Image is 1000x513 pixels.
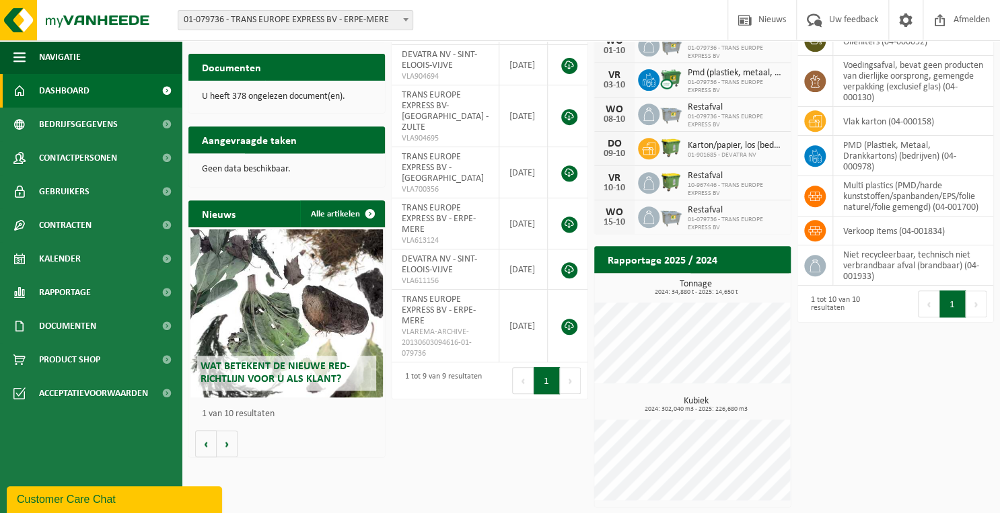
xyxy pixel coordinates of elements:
td: [DATE] [499,290,548,362]
span: VLA611156 [402,276,489,286]
td: [DATE] [499,249,548,290]
p: 1 van 10 resultaten [202,409,378,419]
span: 2024: 302,040 m3 - 2025: 226,680 m3 [601,406,791,413]
span: Restafval [688,171,784,182]
iframe: chat widget [7,483,225,513]
span: VLA904695 [402,133,489,144]
div: DO [601,139,628,149]
td: [DATE] [499,45,548,85]
h2: Documenten [188,54,275,80]
span: 01-079736 - TRANS EUROPE EXPRESS BV [688,216,784,232]
span: TRANS EUROPE EXPRESS BV - ERPE-MERE [402,203,476,235]
span: TRANS EUROPE EXPRESS BV - ERPE-MERE [402,294,476,326]
td: voedingsafval, bevat geen producten van dierlijke oorsprong, gemengde verpakking (exclusief glas)... [833,56,994,107]
div: 10-10 [601,184,628,193]
h2: Nieuws [188,200,249,227]
span: 01-079736 - TRANS EUROPE EXPRESS BV - ERPE-MERE [178,10,413,30]
span: VLA700356 [402,184,489,195]
div: WO [601,36,628,46]
span: Acceptatievoorwaarden [39,377,148,410]
span: Dashboard [39,74,90,108]
h2: Aangevraagde taken [188,126,310,153]
img: WB-2500-GAL-GY-01 [659,102,682,124]
span: VLA613124 [402,235,489,246]
td: oliefilters (04-000092) [833,27,994,56]
span: DEVATRA NV - SINT-ELOOIS-VIJVE [402,50,477,71]
td: verkoop items (04-001834) [833,216,994,245]
span: 10-967446 - TRANS EUROPE EXPRESS BV [688,182,784,198]
a: Bekijk rapportage [690,272,789,299]
img: WB-1100-HPE-GN-50 [659,170,682,193]
button: 1 [534,367,560,394]
span: Karton/papier, los (bedrijven) [688,141,784,151]
span: DEVATRA NV - SINT-ELOOIS-VIJVE [402,254,477,275]
td: niet recycleerbaar, technisch niet verbrandbaar afval (brandbaar) (04-001933) [833,245,994,286]
div: WO [601,207,628,218]
td: [DATE] [499,147,548,198]
a: Wat betekent de nieuwe RED-richtlijn voor u als klant? [190,229,383,397]
div: WO [601,104,628,115]
div: 1 tot 10 van 10 resultaten [804,289,889,319]
td: vlak karton (04-000158) [833,107,994,136]
h2: Rapportage 2025 / 2024 [594,246,731,272]
span: Wat betekent de nieuwe RED-richtlijn voor u als klant? [201,361,350,385]
p: Geen data beschikbaar. [202,165,371,174]
div: 1 tot 9 van 9 resultaten [398,366,482,395]
td: PMD (Plastiek, Metaal, Drankkartons) (bedrijven) (04-000978) [833,136,994,176]
img: WB-0660-CU [659,67,682,90]
td: multi plastics (PMD/harde kunststoffen/spanbanden/EPS/folie naturel/folie gemengd) (04-001700) [833,176,994,216]
img: WB-2500-GAL-GY-01 [659,204,682,227]
p: U heeft 378 ongelezen document(en). [202,92,371,102]
a: Alle artikelen [300,200,384,227]
span: Contactpersonen [39,141,117,175]
span: Restafval [688,205,784,216]
td: [DATE] [499,198,548,249]
span: VLAREMA-ARCHIVE-20130603094616-01-079736 [402,327,489,359]
td: [DATE] [499,85,548,147]
div: VR [601,70,628,81]
span: Gebruikers [39,175,90,208]
span: Rapportage [39,276,91,309]
img: WB-1100-HPE-GN-50 [659,136,682,159]
button: Volgende [217,430,238,457]
span: Bedrijfsgegevens [39,108,118,141]
span: Restafval [688,102,784,113]
span: 01-079736 - TRANS EUROPE EXPRESS BV [688,44,784,61]
h3: Kubiek [601,397,791,413]
div: 03-10 [601,81,628,90]
span: Navigatie [39,40,81,74]
span: Product Shop [39,343,100,377]
img: WB-2500-GAL-GY-01 [659,33,682,56]
button: Next [560,367,581,394]
div: 09-10 [601,149,628,159]
div: 01-10 [601,46,628,56]
span: VLA904694 [402,71,489,82]
button: 1 [939,290,966,317]
span: 01-079736 - TRANS EUROPE EXPRESS BV [688,113,784,129]
span: Pmd (plastiek, metaal, drankkartons) (bedrijven) [688,68,784,79]
button: Vorige [195,430,217,457]
span: Kalender [39,242,81,276]
span: 01-079736 - TRANS EUROPE EXPRESS BV [688,79,784,95]
h3: Tonnage [601,280,791,296]
button: Previous [918,290,939,317]
span: 2024: 34,880 t - 2025: 14,650 t [601,289,791,296]
span: Contracten [39,208,92,242]
button: Previous [512,367,534,394]
span: TRANS EUROPE EXPRESS BV - [GEOGRAPHIC_DATA] [402,152,484,184]
span: Documenten [39,309,96,343]
span: TRANS EUROPE EXPRESS BV-[GEOGRAPHIC_DATA] - ZULTE [402,90,489,132]
span: 01-079736 - TRANS EUROPE EXPRESS BV - ERPE-MERE [178,11,413,30]
div: 08-10 [601,115,628,124]
div: VR [601,173,628,184]
button: Next [966,290,987,317]
div: 15-10 [601,218,628,227]
span: 01-901685 - DEVATRA NV [688,151,784,159]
